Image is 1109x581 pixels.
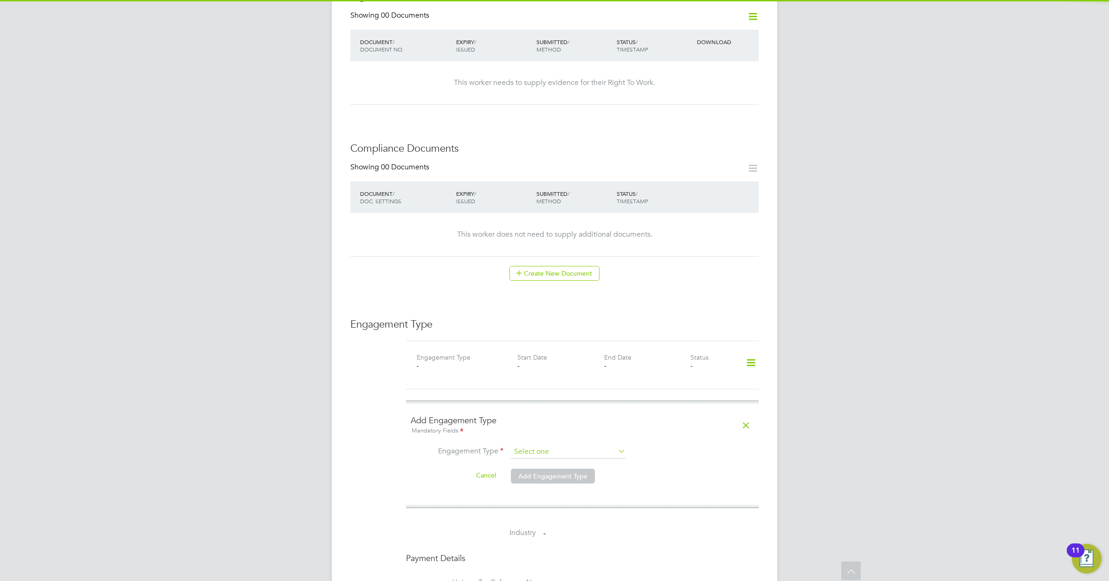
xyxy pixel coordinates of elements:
[360,45,404,53] span: DOCUMENT NO.
[456,45,475,53] span: ISSUED
[509,266,600,281] button: Create New Document
[411,415,754,436] h4: Add Engagement Type
[358,33,454,58] div: DOCUMENT
[1071,550,1080,562] div: 11
[469,468,503,483] button: Cancel
[381,11,429,20] span: 00 Documents
[517,353,547,362] label: Start Date
[474,190,476,197] span: /
[393,38,394,45] span: /
[604,362,690,370] div: -
[406,528,536,538] label: Industry
[636,190,638,197] span: /
[617,45,648,53] span: TIMESTAMP
[350,162,431,172] div: Showing
[406,553,759,563] h4: Payment Details
[511,445,625,458] input: Select one
[360,197,401,205] span: DOC. SETTINGS
[454,185,534,209] div: EXPIRY
[614,185,695,209] div: STATUS
[456,197,475,205] span: ISSUED
[543,529,546,538] span: -
[517,362,604,370] div: -
[690,353,709,362] label: Status
[417,362,503,370] div: -
[393,190,394,197] span: /
[567,190,569,197] span: /
[454,33,534,58] div: EXPIRY
[567,38,569,45] span: /
[690,362,734,370] div: -
[411,446,503,456] label: Engagement Type
[417,353,471,362] label: Engagement Type
[534,33,614,58] div: SUBMITTED
[511,469,595,484] button: Add Engagement Type
[536,197,561,205] span: METHOD
[1072,544,1102,574] button: Open Resource Center, 11 new notifications
[350,318,759,331] h3: Engagement Type
[360,78,749,88] div: This worker needs to supply evidence for their Right To Work.
[360,230,749,239] div: This worker does not need to supply additional documents.
[381,162,429,172] span: 00 Documents
[358,185,454,209] div: DOCUMENT
[695,33,759,50] div: DOWNLOAD
[534,185,614,209] div: SUBMITTED
[536,45,561,53] span: METHOD
[474,38,476,45] span: /
[604,353,632,362] label: End Date
[614,33,695,58] div: STATUS
[350,142,759,155] h3: Compliance Documents
[617,197,648,205] span: TIMESTAMP
[411,426,754,436] div: Mandatory Fields
[636,38,638,45] span: /
[350,11,431,20] div: Showing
